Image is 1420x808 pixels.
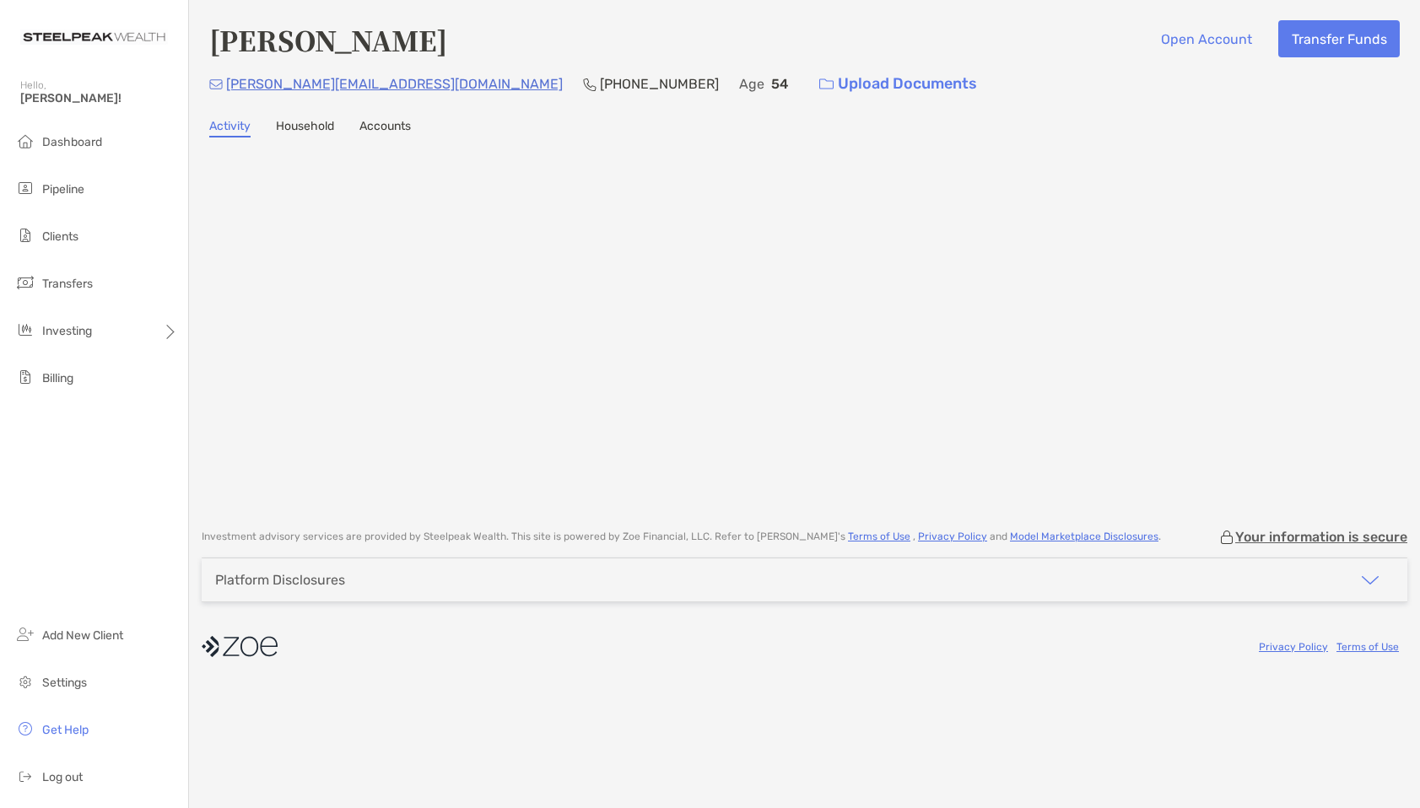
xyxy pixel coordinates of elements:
[15,178,35,198] img: pipeline icon
[600,73,719,94] p: [PHONE_NUMBER]
[739,73,764,94] p: Age
[15,766,35,786] img: logout icon
[42,770,83,784] span: Log out
[42,324,92,338] span: Investing
[42,371,73,385] span: Billing
[848,531,910,542] a: Terms of Use
[1360,570,1380,590] img: icon arrow
[1010,531,1158,542] a: Model Marketplace Disclosures
[42,135,102,149] span: Dashboard
[15,225,35,245] img: clients icon
[42,628,123,643] span: Add New Client
[20,7,168,67] img: Zoe Logo
[15,131,35,151] img: dashboard icon
[1336,641,1399,653] a: Terms of Use
[226,73,563,94] p: [PERSON_NAME][EMAIL_ADDRESS][DOMAIN_NAME]
[209,79,223,89] img: Email Icon
[15,624,35,644] img: add_new_client icon
[42,182,84,197] span: Pipeline
[1235,529,1407,545] p: Your information is secure
[1278,20,1400,57] button: Transfer Funds
[1147,20,1265,57] button: Open Account
[15,272,35,293] img: transfers icon
[42,723,89,737] span: Get Help
[819,78,834,90] img: button icon
[202,531,1161,543] p: Investment advisory services are provided by Steelpeak Wealth . This site is powered by Zoe Finan...
[215,572,345,588] div: Platform Disclosures
[808,66,988,102] a: Upload Documents
[42,676,87,690] span: Settings
[209,20,447,59] h4: [PERSON_NAME]
[209,119,251,137] a: Activity
[202,628,278,665] img: company logo
[359,119,411,137] a: Accounts
[918,531,987,542] a: Privacy Policy
[15,671,35,692] img: settings icon
[42,277,93,291] span: Transfers
[771,73,788,94] p: 54
[583,78,597,91] img: Phone Icon
[42,229,78,244] span: Clients
[20,91,178,105] span: [PERSON_NAME]!
[276,119,334,137] a: Household
[15,320,35,340] img: investing icon
[15,719,35,739] img: get-help icon
[15,367,35,387] img: billing icon
[1259,641,1328,653] a: Privacy Policy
